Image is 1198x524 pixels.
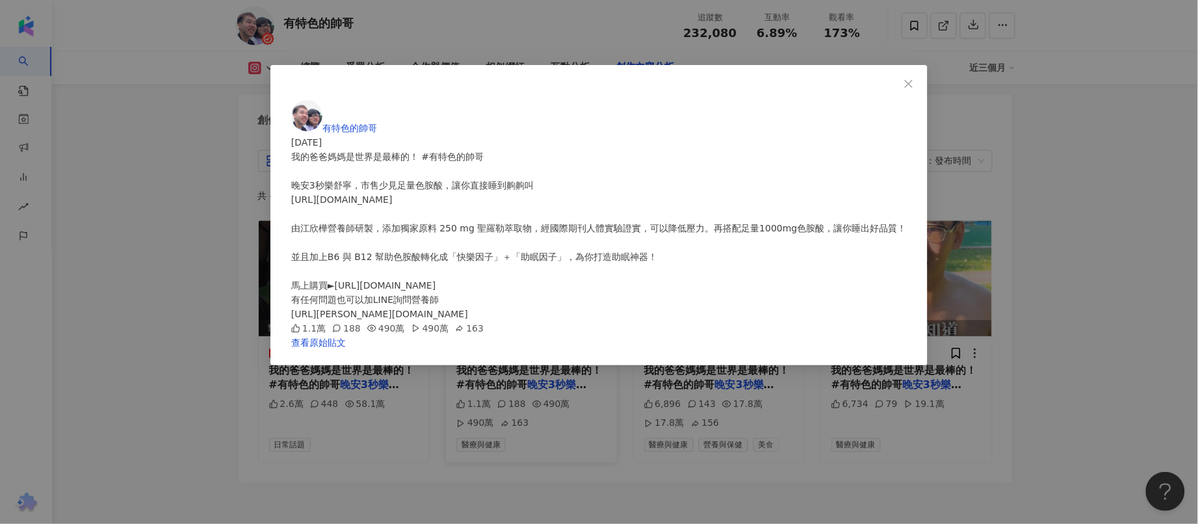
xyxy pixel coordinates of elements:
span: 有特色的帥哥 [322,123,377,133]
div: 490萬 [367,321,405,335]
div: 490萬 [411,321,449,335]
div: 1.1萬 [291,321,326,335]
a: KOL Avatar有特色的帥哥 [291,123,377,133]
img: KOL Avatar [291,100,322,131]
div: 我的爸爸媽媽是世界是最棒的！ #有特色的帥哥 晚安3秒樂舒寧，市售少見足量色胺酸，讓你直接睡到齁齁叫 [URL][DOMAIN_NAME] 由江欣樺營養師研製，添加獨家原料 250 mg 聖羅勒... [291,150,907,321]
div: [DATE] [291,135,907,150]
div: 188 [332,321,361,335]
button: Close [896,71,922,97]
div: 163 [456,321,484,335]
span: close [904,79,914,89]
a: 查看原始貼文 [291,337,346,348]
